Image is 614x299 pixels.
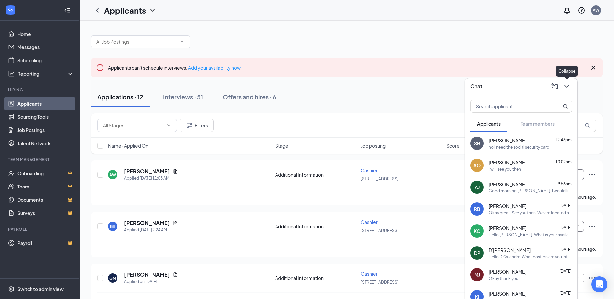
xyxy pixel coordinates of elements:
[173,169,178,174] svg: Document
[591,276,607,292] div: Open Intercom Messenger
[17,137,74,150] a: Talent Network
[361,228,399,233] span: [STREET_ADDRESS]
[8,226,73,232] div: Payroll
[163,93,203,101] div: Interviews · 51
[17,123,74,137] a: Job Postings
[275,171,357,178] div: Additional Information
[559,291,572,296] span: [DATE]
[104,5,146,16] h1: Applicants
[275,142,288,149] span: Stage
[549,81,560,92] button: ComposeMessage
[361,271,378,277] span: Cashier
[108,142,148,149] span: Name · Applied On
[124,271,170,278] h5: [PERSON_NAME]
[489,247,531,253] span: D'[PERSON_NAME]
[361,176,399,181] span: [STREET_ADDRESS]
[17,286,64,292] div: Switch to admin view
[185,121,193,129] svg: Filter
[489,181,526,187] span: [PERSON_NAME]
[17,236,74,250] a: PayrollCrown
[124,168,170,175] h5: [PERSON_NAME]
[17,193,74,206] a: DocumentsCrown
[96,64,104,72] svg: Error
[474,140,480,147] div: SB
[563,104,568,109] svg: MagnifyingGlass
[110,224,115,229] div: BB
[17,206,74,220] a: SurveysCrown
[563,82,571,90] svg: ChevronDown
[474,228,480,234] div: KC
[489,188,572,194] div: Good morning [PERSON_NAME]. I would like to schedule an interview with you either [DATE] or next ...
[474,206,480,212] div: RB
[489,144,549,150] div: no i need the social security card
[559,225,572,230] span: [DATE]
[8,87,73,93] div: Hiring
[559,247,572,252] span: [DATE]
[173,220,178,226] svg: Document
[561,81,572,92] button: ChevronDown
[109,275,116,281] div: GM
[124,278,178,285] div: Applied on [DATE]
[361,142,386,149] span: Job posting
[180,119,214,132] button: Filter Filters
[470,83,482,90] h3: Chat
[571,247,595,252] b: 11 hours ago
[588,274,596,282] svg: Ellipses
[477,121,501,127] span: Applicants
[93,6,101,14] svg: ChevronLeft
[17,54,74,67] a: Scheduling
[474,271,480,278] div: MJ
[17,180,74,193] a: TeamCrown
[179,39,185,44] svg: ChevronDown
[17,110,74,123] a: Sourcing Tools
[555,159,572,164] span: 10:02am
[473,162,481,169] div: AO
[489,290,526,297] span: [PERSON_NAME]
[96,38,177,45] input: All Job Postings
[578,6,585,14] svg: QuestionInfo
[8,286,15,292] svg: Settings
[124,227,178,233] div: Applied [DATE] 2:24 AM
[551,82,559,90] svg: ComposeMessage
[275,275,357,281] div: Additional Information
[559,203,572,208] span: [DATE]
[7,7,14,13] svg: WorkstreamLogo
[275,223,357,230] div: Additional Information
[17,27,74,40] a: Home
[588,222,596,230] svg: Ellipses
[489,225,526,231] span: [PERSON_NAME]
[173,272,178,277] svg: Document
[589,64,597,72] svg: Cross
[17,70,74,77] div: Reporting
[489,203,526,209] span: [PERSON_NAME]
[489,276,518,281] div: Okay thank you
[475,184,480,190] div: AJ
[109,172,116,178] div: AW
[593,7,599,13] div: AW
[585,123,590,128] svg: MagnifyingGlass
[446,142,460,149] span: Score
[489,268,526,275] span: [PERSON_NAME]
[489,210,572,216] div: Okay great. See you then. We are located at [STREET_ADDRESS]
[361,219,378,225] span: Cashier
[489,137,526,144] span: [PERSON_NAME]
[563,6,571,14] svg: Notifications
[8,70,15,77] svg: Analysis
[124,219,170,227] h5: [PERSON_NAME]
[64,7,71,14] svg: Collapse
[471,100,549,112] input: Search applicant
[223,93,276,101] div: Offers and hires · 6
[361,167,378,173] span: Cashier
[188,65,241,71] a: Add your availability now
[17,40,74,54] a: Messages
[588,171,596,179] svg: Ellipses
[17,97,74,110] a: Applicants
[489,159,526,166] span: [PERSON_NAME]
[97,93,143,101] div: Applications · 12
[103,122,163,129] input: All Stages
[17,167,74,180] a: OnboardingCrown
[555,137,572,142] span: 12:43pm
[149,6,156,14] svg: ChevronDown
[474,250,480,256] div: DP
